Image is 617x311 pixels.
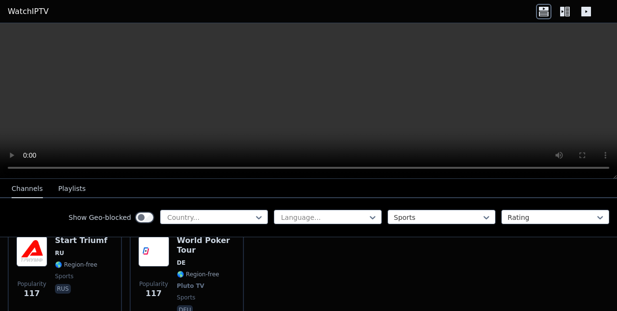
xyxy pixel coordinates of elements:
span: DE [177,259,186,267]
label: Show Geo-blocked [68,213,131,222]
span: RU [55,249,64,257]
span: sports [55,272,73,280]
img: World Poker Tour [138,236,169,267]
button: Channels [12,180,43,198]
span: 🌎 Region-free [55,261,97,269]
span: Popularity [17,280,46,288]
a: WatchIPTV [8,6,49,17]
span: 117 [146,288,161,299]
span: sports [177,294,195,301]
h6: World Poker Tour [177,236,235,255]
h6: Start Triumf [55,236,107,245]
span: 117 [24,288,40,299]
span: Popularity [139,280,168,288]
img: Start Triumf [16,236,47,267]
button: Playlists [58,180,86,198]
span: Pluto TV [177,282,204,290]
span: 🌎 Region-free [177,270,219,278]
p: rus [55,284,71,294]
